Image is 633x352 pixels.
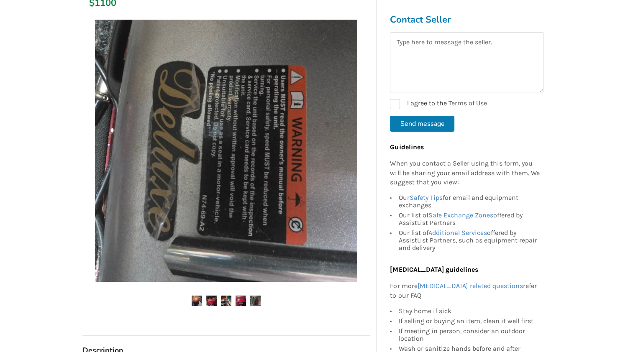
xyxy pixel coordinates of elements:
button: Send message [390,116,454,132]
p: When you contact a Seller using this form, you will be sharing your email address with them. We s... [390,159,540,188]
b: [MEDICAL_DATA] guidelines [390,266,478,274]
p: For more refer to our FAQ [390,281,540,301]
div: Stay home if sick [398,307,540,316]
img: shoprider cobra 3-wheel mobility scooter – excellent-scooter-mobility-surrey-assistlist-listing [221,296,231,306]
a: Additional Services [428,229,487,237]
img: shoprider cobra 3-wheel mobility scooter – excellent-scooter-mobility-surrey-assistlist-listing [192,296,202,306]
img: shoprider cobra 3-wheel mobility scooter – excellent-scooter-mobility-surrey-assistlist-listing [95,20,357,282]
h3: Contact Seller [390,14,544,26]
div: Our list of offered by AssistList Partners [398,211,540,228]
img: shoprider cobra 3-wheel mobility scooter – excellent-scooter-mobility-surrey-assistlist-listing [250,296,261,306]
img: shoprider cobra 3-wheel mobility scooter – excellent-scooter-mobility-surrey-assistlist-listing [236,296,246,306]
a: Safe Exchange Zones [428,212,493,219]
img: shoprider cobra 3-wheel mobility scooter – excellent-scooter-mobility-surrey-assistlist-listing [206,296,217,306]
a: Terms of Use [448,99,487,107]
div: If selling or buying an item, clean it well first [398,316,540,326]
b: Guidelines [390,143,423,151]
a: Safety Tips [409,194,442,202]
div: If meeting in person, consider an outdoor location [398,326,540,344]
div: Our list of offered by AssistList Partners, such as equipment repair and delivery [398,228,540,252]
a: [MEDICAL_DATA] related questions [417,282,523,290]
label: I agree to the [390,99,487,109]
div: Our for email and equipment exchanges [398,194,540,211]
